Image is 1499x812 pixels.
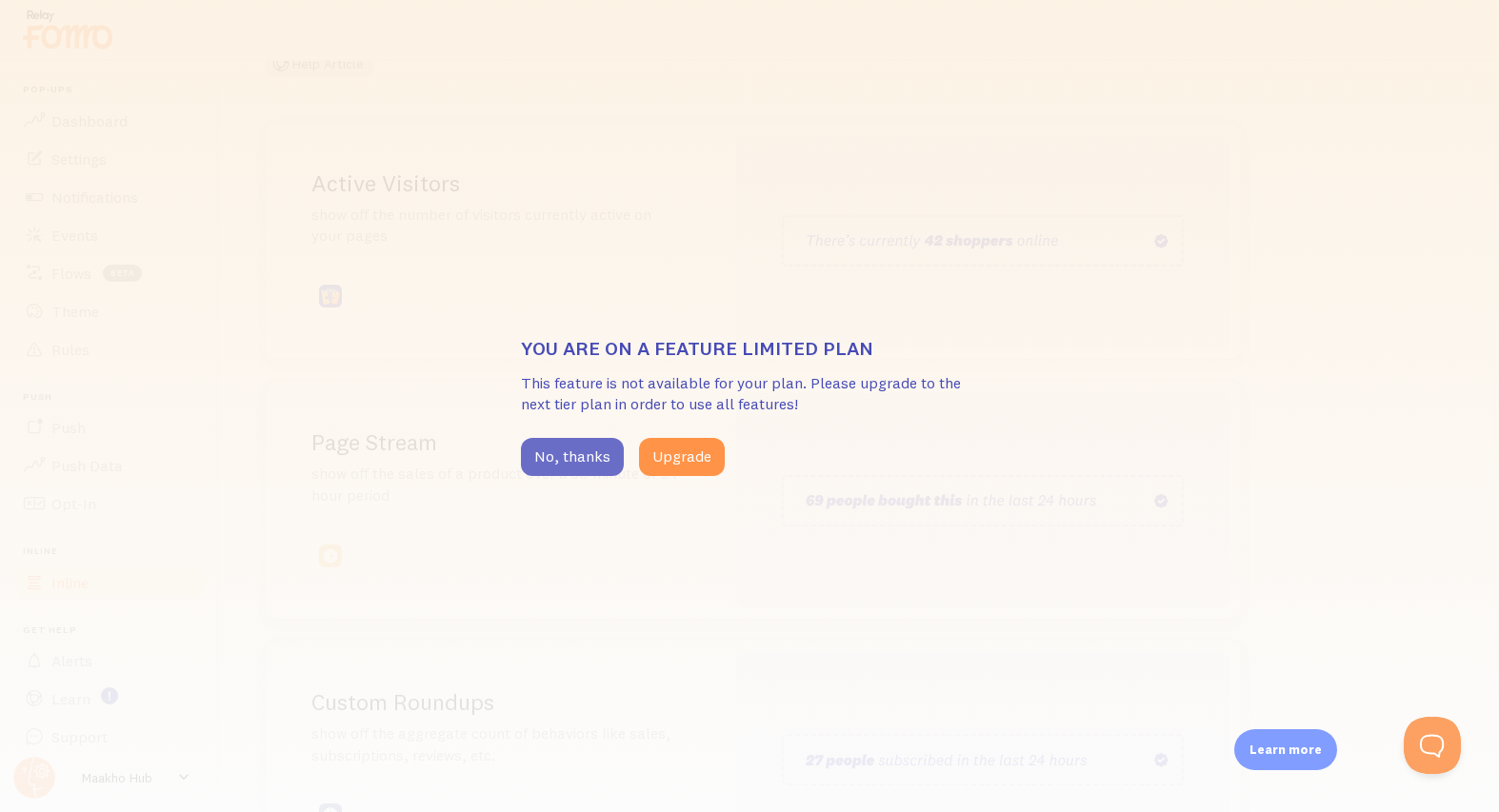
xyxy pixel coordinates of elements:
p: This feature is not available for your plan. Please upgrade to the next tier plan in order to use... [521,372,978,416]
button: Upgrade [639,438,725,476]
iframe: Help Scout Beacon - Open [1404,717,1461,774]
h3: You are on a feature limited plan [521,336,978,361]
div: Learn more [1234,729,1337,770]
p: Learn more [1249,741,1322,759]
button: No, thanks [521,438,624,476]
